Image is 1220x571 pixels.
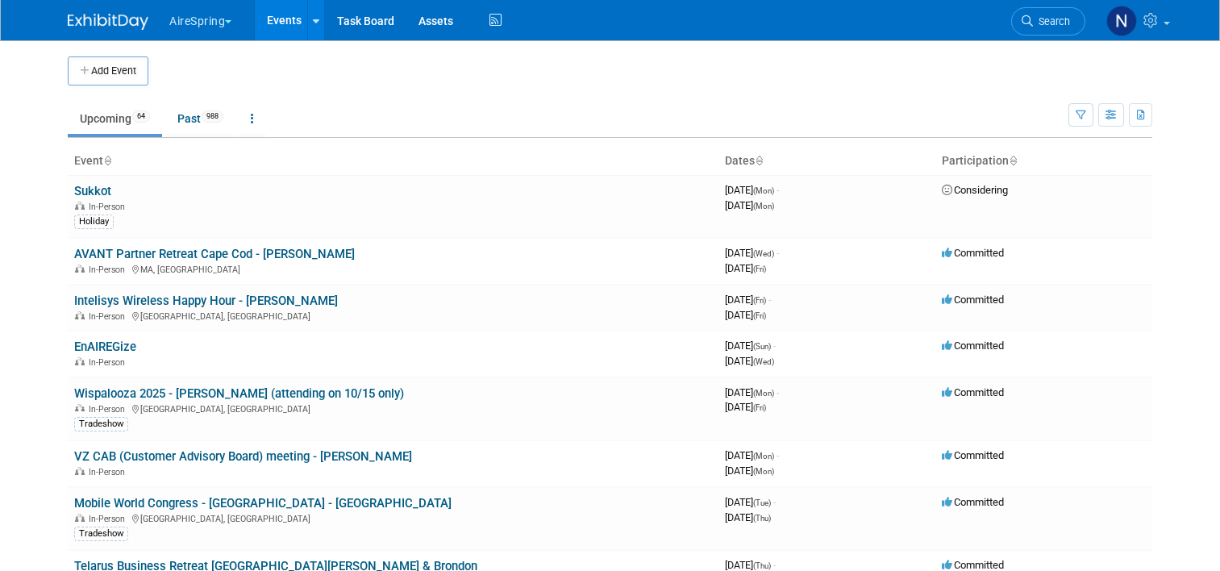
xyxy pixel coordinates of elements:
a: AVANT Partner Retreat Cape Cod - [PERSON_NAME] [74,247,355,261]
span: - [777,386,779,398]
span: (Mon) [753,467,774,476]
span: 64 [132,110,150,123]
a: Sort by Event Name [103,154,111,167]
span: Committed [942,496,1004,508]
button: Add Event [68,56,148,85]
span: Committed [942,247,1004,259]
span: - [777,184,779,196]
span: - [773,496,776,508]
span: [DATE] [725,465,774,477]
span: Committed [942,449,1004,461]
span: In-Person [89,467,130,477]
span: (Wed) [753,249,774,258]
a: Wispalooza 2025 - [PERSON_NAME] (attending on 10/15 only) [74,386,404,401]
span: (Fri) [753,311,766,320]
div: Tradeshow [74,527,128,541]
img: In-Person Event [75,202,85,210]
span: (Fri) [753,265,766,273]
span: [DATE] [725,309,766,321]
span: [DATE] [725,340,776,352]
a: Sukkot [74,184,111,198]
span: - [777,247,779,259]
a: Upcoming64 [68,103,162,134]
span: In-Person [89,357,130,368]
a: Sort by Participation Type [1009,154,1017,167]
span: In-Person [89,404,130,415]
img: In-Person Event [75,311,85,319]
span: (Wed) [753,357,774,366]
img: ExhibitDay [68,14,148,30]
span: (Thu) [753,514,771,523]
img: In-Person Event [75,467,85,475]
span: Considering [942,184,1008,196]
span: [DATE] [725,184,779,196]
a: Mobile World Congress - [GEOGRAPHIC_DATA] - [GEOGRAPHIC_DATA] [74,496,452,511]
span: [DATE] [725,247,779,259]
img: In-Person Event [75,404,85,412]
span: (Thu) [753,561,771,570]
a: Past988 [165,103,235,134]
th: Dates [718,148,935,175]
a: Search [1011,7,1085,35]
span: - [768,294,771,306]
span: [DATE] [725,449,779,461]
span: Committed [942,340,1004,352]
div: Tradeshow [74,417,128,431]
span: [DATE] [725,401,766,413]
a: VZ CAB (Customer Advisory Board) meeting - [PERSON_NAME] [74,449,412,464]
span: (Tue) [753,498,771,507]
span: In-Person [89,514,130,524]
a: EnAIREGize [74,340,136,354]
img: In-Person Event [75,357,85,365]
div: [GEOGRAPHIC_DATA], [GEOGRAPHIC_DATA] [74,309,712,322]
span: - [777,449,779,461]
div: [GEOGRAPHIC_DATA], [GEOGRAPHIC_DATA] [74,511,712,524]
span: (Mon) [753,452,774,461]
span: 988 [202,110,223,123]
span: (Sun) [753,342,771,351]
span: - [773,559,776,571]
img: Natalie Pyron [1106,6,1137,36]
div: [GEOGRAPHIC_DATA], [GEOGRAPHIC_DATA] [74,402,712,415]
span: (Mon) [753,202,774,210]
span: [DATE] [725,294,771,306]
span: Committed [942,386,1004,398]
span: (Mon) [753,186,774,195]
span: [DATE] [725,559,776,571]
span: Search [1033,15,1070,27]
span: In-Person [89,311,130,322]
span: (Fri) [753,403,766,412]
span: - [773,340,776,352]
span: (Fri) [753,296,766,305]
img: In-Person Event [75,265,85,273]
th: Event [68,148,718,175]
span: [DATE] [725,262,766,274]
span: [DATE] [725,496,776,508]
span: In-Person [89,265,130,275]
span: (Mon) [753,389,774,398]
div: MA, [GEOGRAPHIC_DATA] [74,262,712,275]
span: [DATE] [725,386,779,398]
a: Intelisys Wireless Happy Hour - [PERSON_NAME] [74,294,338,308]
div: Holiday [74,215,114,229]
span: Committed [942,294,1004,306]
span: [DATE] [725,355,774,367]
img: In-Person Event [75,514,85,522]
span: Committed [942,559,1004,571]
a: Sort by Start Date [755,154,763,167]
span: [DATE] [725,511,771,523]
th: Participation [935,148,1152,175]
span: In-Person [89,202,130,212]
span: [DATE] [725,199,774,211]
